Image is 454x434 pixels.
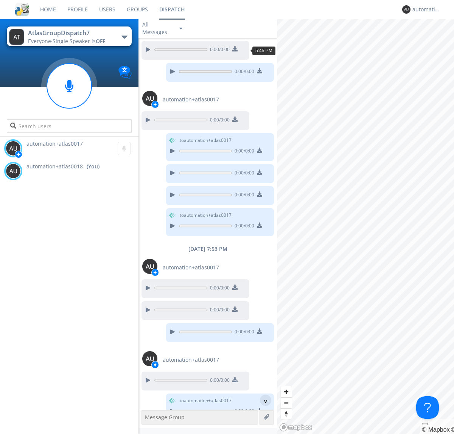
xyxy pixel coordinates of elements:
[53,37,105,45] span: Single Speaker is
[257,222,262,228] img: download media button
[180,397,232,404] span: to automation+atlas0017
[118,66,132,79] img: Translation enabled
[281,408,292,419] button: Reset bearing to north
[257,68,262,73] img: download media button
[232,191,254,200] span: 0:00 / 0:00
[422,423,428,425] button: Toggle attribution
[28,37,113,45] div: Everyone ·
[7,119,131,133] input: Search users
[232,46,238,51] img: download media button
[281,397,292,408] button: Zoom out
[163,264,219,271] span: automation+atlas0017
[232,408,254,416] span: 0:00 / 0:00
[232,285,238,290] img: download media button
[232,377,238,382] img: download media button
[232,306,238,312] img: download media button
[28,29,113,37] div: AtlasGroupDispatch7
[232,222,254,231] span: 0:00 / 0:00
[6,163,21,179] img: 373638.png
[207,117,230,125] span: 0:00 / 0:00
[232,170,254,178] span: 0:00 / 0:00
[207,306,230,315] span: 0:00 / 0:00
[232,148,254,156] span: 0:00 / 0:00
[26,163,83,170] span: automation+atlas0018
[257,170,262,175] img: download media button
[6,141,21,156] img: 373638.png
[257,408,262,413] img: download media button
[260,395,271,406] div: ^
[412,6,441,13] div: automation+atlas0018
[180,212,232,219] span: to automation+atlas0017
[142,91,157,106] img: 373638.png
[257,191,262,197] img: download media button
[9,29,24,45] img: 373638.png
[232,328,254,337] span: 0:00 / 0:00
[402,5,410,14] img: 373638.png
[207,46,230,54] span: 0:00 / 0:00
[281,386,292,397] button: Zoom in
[232,68,254,76] span: 0:00 / 0:00
[26,140,83,147] span: automation+atlas0017
[163,356,219,364] span: automation+atlas0017
[179,28,182,30] img: caret-down-sm.svg
[15,3,29,16] img: cddb5a64eb264b2086981ab96f4c1ba7
[422,426,449,433] a: Mapbox
[232,117,238,122] img: download media button
[138,245,277,253] div: [DATE] 7:53 PM
[142,259,157,274] img: 373638.png
[96,37,105,45] span: OFF
[180,137,232,144] span: to automation+atlas0017
[255,48,272,53] span: 5:45 PM
[416,396,439,419] iframe: Toggle Customer Support
[257,328,262,334] img: download media button
[207,377,230,385] span: 0:00 / 0:00
[142,21,173,36] div: All Messages
[87,163,100,170] div: (You)
[207,285,230,293] span: 0:00 / 0:00
[279,423,313,432] a: Mapbox logo
[163,96,219,103] span: automation+atlas0017
[142,351,157,366] img: 373638.png
[257,148,262,153] img: download media button
[7,26,131,46] button: AtlasGroupDispatch7Everyone·Single Speaker isOFF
